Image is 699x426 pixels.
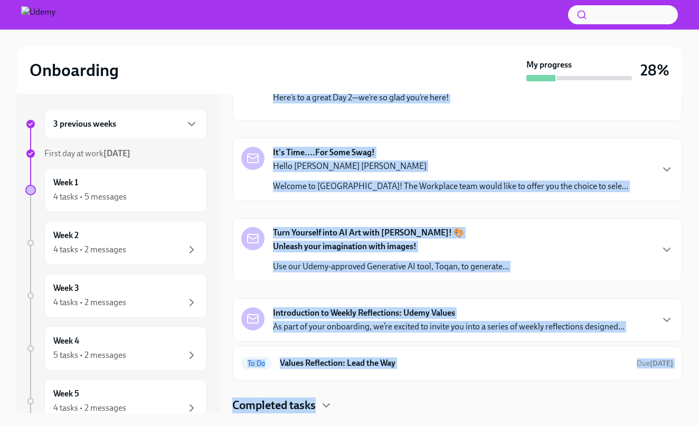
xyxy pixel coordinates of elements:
[25,273,207,318] a: Week 34 tasks • 2 messages
[30,60,119,81] h2: Onboarding
[241,359,271,367] span: To Do
[637,359,673,368] span: Due
[25,168,207,212] a: Week 14 tasks • 5 messages
[273,261,509,272] p: Use our Udemy-approved Generative AI tool, Toqan, to generate...
[273,160,628,172] p: Hello [PERSON_NAME] [PERSON_NAME]
[637,358,673,368] span: August 18th, 2025 13:00
[53,349,126,361] div: 5 tasks • 2 messages
[273,181,628,192] p: Welcome to [GEOGRAPHIC_DATA]! The Workplace team would like to offer you the choice to sele...
[273,92,656,103] p: Here’s to a great Day 2—we’re so glad you’re here!
[53,177,78,188] h6: Week 1
[640,61,669,80] h3: 28%
[44,109,207,139] div: 3 previous weeks
[273,321,625,333] p: As part of your onboarding, we’re excited to invite you into a series of weekly reflections desig...
[53,118,116,130] h6: 3 previous weeks
[273,147,375,158] strong: It's Time....For Some Swag!
[53,282,79,294] h6: Week 3
[25,379,207,423] a: Week 54 tasks • 2 messages
[241,355,673,372] a: To DoValues Reflection: Lead the WayDue[DATE]
[650,359,673,368] strong: [DATE]
[53,191,127,203] div: 4 tasks • 5 messages
[232,397,682,413] div: Completed tasks
[25,326,207,371] a: Week 45 tasks • 2 messages
[53,335,79,347] h6: Week 4
[25,221,207,265] a: Week 24 tasks • 2 messages
[21,6,55,23] img: Udemy
[273,307,455,319] strong: Introduction to Weekly Reflections: Udemy Values
[526,59,572,71] strong: My progress
[53,244,126,255] div: 4 tasks • 2 messages
[53,297,126,308] div: 4 tasks • 2 messages
[25,148,207,159] a: First day at work[DATE]
[53,402,126,414] div: 4 tasks • 2 messages
[103,148,130,158] strong: [DATE]
[53,230,79,241] h6: Week 2
[232,397,316,413] h4: Completed tasks
[280,357,628,369] h6: Values Reflection: Lead the Way
[273,227,464,239] strong: Turn Yourself into AI Art with [PERSON_NAME]! 🎨
[44,148,130,158] span: First day at work
[273,241,417,251] strong: Unleash your imagination with images!
[53,388,79,400] h6: Week 5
